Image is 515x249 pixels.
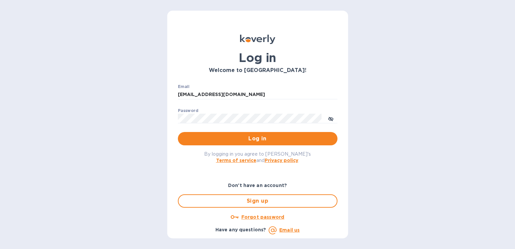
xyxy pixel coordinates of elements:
label: Password [178,109,198,113]
a: Terms of service [216,158,256,163]
label: Email [178,85,190,89]
u: Forgot password [241,214,284,220]
input: Enter email address [178,90,337,100]
button: Sign up [178,194,337,208]
span: Sign up [184,197,331,205]
img: Koverly [240,35,275,44]
a: Email us [279,227,300,233]
h1: Log in [178,51,337,65]
b: Don't have an account? [228,183,287,188]
button: toggle password visibility [324,112,337,125]
a: Privacy policy [265,158,298,163]
button: Log in [178,132,337,145]
h3: Welcome to [GEOGRAPHIC_DATA]! [178,67,337,74]
span: Log in [183,135,332,143]
span: By logging in you agree to [PERSON_NAME]'s and . [204,151,311,163]
b: Have any questions? [215,227,266,232]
